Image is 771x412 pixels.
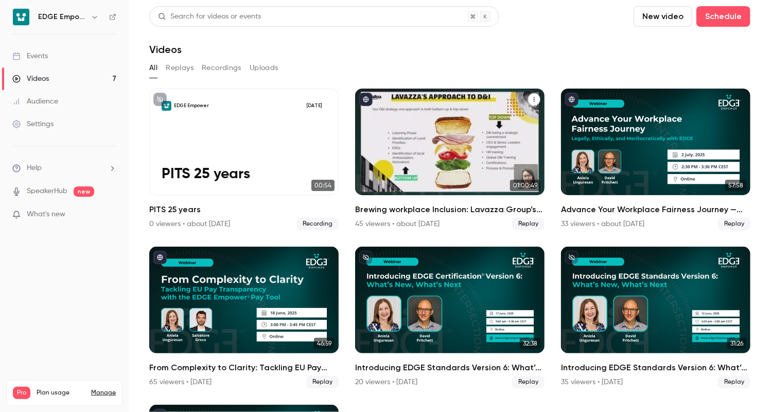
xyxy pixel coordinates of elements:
[510,180,540,191] span: 01:00:49
[314,338,335,349] span: 46:59
[296,218,339,230] span: Recording
[38,12,86,22] h6: EDGE Empower
[114,61,173,67] div: Keywords by Traffic
[202,60,241,76] button: Recordings
[512,376,545,388] span: Replay
[29,16,50,25] div: v 4.0.25
[149,89,339,230] a: PITS 25 yearsEDGE Empower[DATE]PITS 25 years00:54PITS 25 years0 viewers • about [DATE]Recording
[102,60,111,68] img: tab_keywords_by_traffic_grey.svg
[359,93,373,106] button: published
[27,27,113,35] div: Domain: [DOMAIN_NAME]
[355,89,545,230] li: Brewing workplace Inclusion: Lavazza Group’s EDGE Certification Journey with EDGE Strategy and SGS
[74,186,94,197] span: new
[634,6,692,27] button: New video
[153,251,167,264] button: published
[565,93,579,106] button: published
[561,89,750,230] li: Advance Your Workplace Fairness Journey — Legally, Ethically, and Meritocratically with EDGE
[355,362,545,374] h2: Introducing EDGE Standards Version 6: What’s New, What’s Next
[27,186,67,197] a: SpeakerHub
[355,247,545,388] a: 32:38Introducing EDGE Standards Version 6: What’s New, What’s Next20 viewers • [DATE]Replay
[355,377,417,387] div: 20 viewers • [DATE]
[39,61,92,67] div: Domain Overview
[13,387,30,399] span: Pro
[166,60,194,76] button: Replays
[12,119,54,129] div: Settings
[149,43,182,56] h1: Videos
[565,251,579,264] button: unpublished
[174,102,209,109] p: EDGE Empower
[561,377,623,387] div: 35 viewers • [DATE]
[91,389,116,397] a: Manage
[27,163,42,174] span: Help
[355,203,545,216] h2: Brewing workplace Inclusion: Lavazza Group’s EDGE Certification Journey with EDGE Strategy and SGS
[561,219,644,229] div: 33 viewers • about [DATE]
[12,51,48,61] div: Events
[149,362,339,374] h2: From Complexity to Clarity: Tackling EU Pay Transparency with the EDGE Empower Pay Tool
[561,362,750,374] h2: Introducing EDGE Standards Version 6: What’s New, What’s Next
[12,96,58,107] div: Audience
[149,377,212,387] div: 65 viewers • [DATE]
[355,219,440,229] div: 45 viewers • about [DATE]
[696,6,750,27] button: Schedule
[149,89,339,230] li: PITS 25 years
[355,247,545,388] li: Introducing EDGE Standards Version 6: What’s New, What’s Next
[149,247,339,388] li: From Complexity to Clarity: Tackling EU Pay Transparency with the EDGE Empower Pay Tool
[561,247,750,388] a: 31:26Introducing EDGE Standards Version 6: What’s New, What’s Next35 viewers • [DATE]Replay
[561,247,750,388] li: Introducing EDGE Standards Version 6: What’s New, What’s Next
[28,60,36,68] img: tab_domain_overview_orange.svg
[162,166,326,183] p: PITS 25 years
[718,376,750,388] span: Replay
[27,209,65,220] span: What's new
[306,376,339,388] span: Replay
[158,11,261,22] div: Search for videos or events
[561,203,750,216] h2: Advance Your Workplace Fairness Journey — Legally, Ethically, and Meritocratically with EDGE
[16,27,25,35] img: website_grey.svg
[153,93,167,106] button: unpublished
[359,251,373,264] button: unpublished
[149,6,750,406] section: Videos
[311,180,335,191] span: 00:54
[718,218,750,230] span: Replay
[149,60,157,76] button: All
[149,247,339,388] a: 46:59From Complexity to Clarity: Tackling EU Pay Transparency with the EDGE Empower Pay Tool65 vi...
[727,338,746,349] span: 31:26
[12,74,49,84] div: Videos
[12,163,116,174] li: help-dropdown-opener
[13,9,29,25] img: EDGE Empower
[149,203,339,216] h2: PITS 25 years
[512,218,545,230] span: Replay
[303,101,326,110] span: [DATE]
[37,389,85,397] span: Plan usage
[149,219,230,229] div: 0 viewers • about [DATE]
[561,89,750,230] a: 57:58Advance Your Workplace Fairness Journey — Legally, Ethically, and Meritocratically with EDGE...
[355,89,545,230] a: 01:00:49Brewing workplace Inclusion: Lavazza Group’s EDGE Certification Journey with EDGE Strateg...
[725,180,746,191] span: 57:58
[250,60,278,76] button: Uploads
[16,16,25,25] img: logo_orange.svg
[520,338,540,349] span: 32:38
